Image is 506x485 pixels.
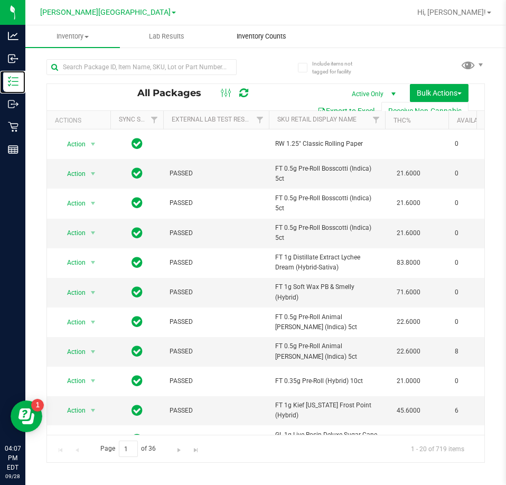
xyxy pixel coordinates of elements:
span: select [87,285,100,300]
inline-svg: Retail [8,122,18,132]
span: FT 1g Soft Wax PB & Smelly (Hybrid) [275,282,379,302]
span: Hi, [PERSON_NAME]! [417,8,486,16]
inline-svg: Outbound [8,99,18,109]
span: 0 [455,258,495,268]
span: 21.6000 [391,226,426,241]
span: Inventory Counts [222,32,301,41]
a: THC% [393,117,411,124]
div: Actions [55,117,106,124]
inline-svg: Inbound [8,53,18,64]
span: 1 - 20 of 719 items [402,441,473,456]
a: Inventory Counts [214,25,308,48]
span: 6 [455,406,495,416]
span: In Sync [132,432,143,447]
span: PASSED [170,228,263,238]
span: In Sync [132,166,143,181]
span: Action [58,315,86,330]
span: select [87,374,100,388]
span: Action [58,226,86,240]
span: 0 [455,169,495,179]
span: In Sync [132,226,143,240]
span: 71.6000 [391,285,426,300]
span: FT 1g Kief [US_STATE] Frost Point (Hybrid) [275,400,379,421]
span: Include items not tagged for facility [312,60,365,76]
span: 22.6000 [391,344,426,359]
a: Filter [368,111,385,129]
span: select [87,255,100,270]
span: select [87,226,100,240]
p: 09/28 [5,472,21,480]
span: Lab Results [135,32,199,41]
span: In Sync [132,403,143,418]
span: 0 [455,376,495,386]
span: select [87,196,100,211]
input: Search Package ID, Item Name, SKU, Lot or Part Number... [46,59,237,75]
span: 83.8000 [391,255,426,271]
inline-svg: Reports [8,144,18,155]
span: FT 0.5g Pre-Roll Animal [PERSON_NAME] (Indica) 5ct [275,341,379,361]
span: FT 0.5g Pre-Roll Bosscotti (Indica) 5ct [275,164,379,184]
span: Bulk Actions [417,89,462,97]
iframe: Resource center [11,400,42,432]
button: Bulk Actions [410,84,468,102]
span: 0 [455,198,495,208]
a: External Lab Test Result [172,116,255,123]
span: FT 0.5g Pre-Roll Bosscotti (Indica) 5ct [275,223,379,243]
span: select [87,315,100,330]
span: Action [58,166,86,181]
span: In Sync [132,136,143,151]
span: RW 1.25" Classic Rolling Paper [275,139,379,149]
span: Action [58,137,86,152]
a: Filter [146,111,163,129]
button: Export to Excel [311,102,381,120]
span: FT 0.5g Pre-Roll Animal [PERSON_NAME] (Indica) 5ct [275,312,379,332]
button: Receive Non-Cannabis [381,102,468,120]
span: Action [58,285,86,300]
span: In Sync [132,285,143,300]
span: PASSED [170,376,263,386]
span: Action [58,255,86,270]
a: Filter [251,111,269,129]
span: 69.2000 [391,432,426,447]
a: Lab Results [120,25,214,48]
span: select [87,344,100,359]
span: select [87,137,100,152]
span: 21.6000 [391,166,426,181]
span: In Sync [132,255,143,270]
span: select [87,403,100,418]
span: Action [58,403,86,418]
span: In Sync [132,195,143,210]
span: 21.6000 [391,195,426,211]
a: Sync Status [119,116,160,123]
p: 04:07 PM EDT [5,444,21,472]
a: Sku Retail Display Name [277,116,357,123]
span: PASSED [170,258,263,268]
span: PASSED [170,198,263,208]
span: FT 0.5g Pre-Roll Bosscotti (Indica) 5ct [275,193,379,213]
span: Inventory [25,32,120,41]
span: Action [58,344,86,359]
span: GL 1g Live Rosin Deluxe Sugar Cane (Indica) [275,430,379,450]
span: Action [58,433,86,447]
span: All Packages [137,87,212,99]
inline-svg: Analytics [8,31,18,41]
inline-svg: Inventory [8,76,18,87]
span: 0 [455,228,495,238]
span: select [87,433,100,447]
a: Available [457,117,489,124]
span: 0 [455,139,495,149]
span: PASSED [170,347,263,357]
span: [PERSON_NAME][GEOGRAPHIC_DATA] [40,8,171,17]
a: Go to the next page [172,441,187,455]
span: In Sync [132,314,143,329]
span: In Sync [132,344,143,359]
span: Action [58,374,86,388]
span: FT 0.35g Pre-Roll (Hybrid) 10ct [275,376,379,386]
span: 21.0000 [391,374,426,389]
span: In Sync [132,374,143,388]
input: 1 [119,441,138,457]
span: PASSED [170,287,263,297]
span: PASSED [170,169,263,179]
span: 8 [455,347,495,357]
